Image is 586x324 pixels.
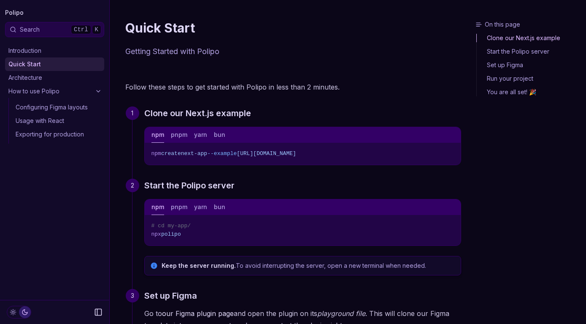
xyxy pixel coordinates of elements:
p: To avoid interrupting the server, open a new terminal when needed. [162,261,456,270]
span: --example [207,150,237,157]
em: playground file [317,309,365,318]
a: Start the Polipo server [477,45,583,58]
button: yarn [194,199,207,215]
button: bun [214,199,225,215]
a: Set up Figma [144,289,197,302]
button: pnpm [171,199,187,215]
a: You are all set! 🎉 [477,85,583,96]
button: SearchCtrlK [5,22,104,37]
button: yarn [194,127,207,143]
kbd: K [92,25,101,34]
button: Toggle Theme [7,306,31,319]
a: Architecture [5,71,104,84]
h3: On this page [475,20,583,29]
a: Clone our Next.js example [144,106,251,120]
span: npm [151,150,161,157]
button: pnpm [171,127,187,143]
button: bun [214,127,225,143]
button: npm [151,199,164,215]
p: Getting Started with Polipo [125,46,461,57]
a: Polipo [5,7,24,19]
a: Configuring Figma layouts [12,101,104,114]
a: Start the Polipo server [144,179,235,192]
a: How to use Polipo [5,84,104,98]
a: our Figma plugin page [162,309,234,318]
a: Clone our Next.js example [477,34,583,45]
span: # cd my-app/ [151,223,191,229]
span: npx [151,231,161,237]
a: Exporting for production [12,128,104,141]
a: Set up Figma [477,58,583,72]
button: npm [151,127,164,143]
span: [URL][DOMAIN_NAME] [237,150,296,157]
a: Introduction [5,44,104,57]
span: polipo [161,231,181,237]
span: next-app [181,150,207,157]
a: Run your project [477,72,583,85]
h1: Quick Start [125,20,461,35]
kbd: Ctrl [71,25,91,34]
span: create [161,150,181,157]
strong: Keep the server running. [162,262,236,269]
a: Quick Start [5,57,104,71]
p: Follow these steps to get started with Polipo in less than 2 minutes. [125,81,461,93]
button: Collapse Sidebar [92,305,105,319]
a: Usage with React [12,114,104,128]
